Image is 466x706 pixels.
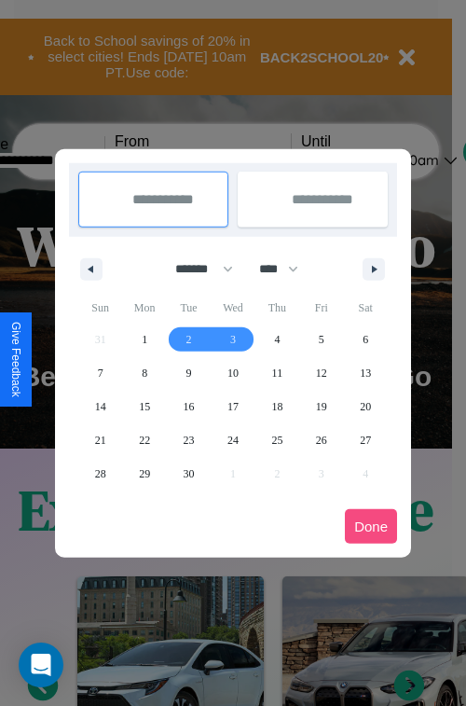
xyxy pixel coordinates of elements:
span: 15 [139,390,150,423]
button: 27 [344,423,388,457]
button: 13 [344,356,388,390]
button: 6 [344,323,388,356]
button: 23 [167,423,211,457]
span: Fri [299,293,343,323]
button: 22 [122,423,166,457]
span: 28 [95,457,106,491]
span: 7 [98,356,103,390]
span: 24 [227,423,239,457]
button: 3 [211,323,254,356]
div: Open Intercom Messenger [19,643,63,687]
button: 8 [122,356,166,390]
button: 21 [78,423,122,457]
span: 22 [139,423,150,457]
span: 4 [274,323,280,356]
span: 8 [142,356,147,390]
button: 2 [167,323,211,356]
button: 15 [122,390,166,423]
button: 30 [167,457,211,491]
span: Tue [167,293,211,323]
span: 12 [316,356,327,390]
span: 16 [184,390,195,423]
span: 2 [186,323,192,356]
span: 30 [184,457,195,491]
span: 3 [230,323,236,356]
span: 18 [271,390,282,423]
button: 12 [299,356,343,390]
button: 7 [78,356,122,390]
span: 9 [186,356,192,390]
span: 13 [360,356,371,390]
button: 24 [211,423,254,457]
button: 29 [122,457,166,491]
span: 27 [360,423,371,457]
span: 6 [363,323,368,356]
span: 29 [139,457,150,491]
button: 18 [255,390,299,423]
span: 21 [95,423,106,457]
button: 20 [344,390,388,423]
span: 26 [316,423,327,457]
span: 20 [360,390,371,423]
button: 17 [211,390,254,423]
button: 26 [299,423,343,457]
span: 11 [272,356,283,390]
span: 10 [227,356,239,390]
span: 19 [316,390,327,423]
span: Sat [344,293,388,323]
button: Done [345,509,397,544]
button: 11 [255,356,299,390]
span: Wed [211,293,254,323]
span: 14 [95,390,106,423]
span: Mon [122,293,166,323]
button: 19 [299,390,343,423]
span: 1 [142,323,147,356]
button: 14 [78,390,122,423]
span: 5 [319,323,324,356]
button: 16 [167,390,211,423]
button: 9 [167,356,211,390]
button: 25 [255,423,299,457]
span: 23 [184,423,195,457]
span: Sun [78,293,122,323]
button: 1 [122,323,166,356]
div: Give Feedback [9,322,22,397]
button: 10 [211,356,254,390]
span: 25 [271,423,282,457]
button: 28 [78,457,122,491]
button: 5 [299,323,343,356]
button: 4 [255,323,299,356]
span: 17 [227,390,239,423]
span: Thu [255,293,299,323]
